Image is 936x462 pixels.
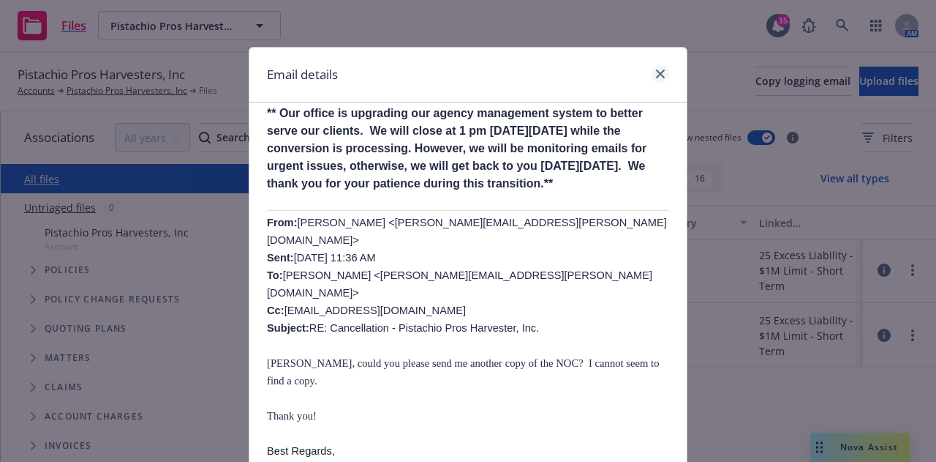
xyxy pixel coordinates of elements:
b: Cc: [267,305,284,316]
h1: Email details [267,65,338,84]
span: ** Our office is upgrading our agency management system to better serve our clients. We will clos... [267,107,646,190]
span: [PERSON_NAME] <[PERSON_NAME][EMAIL_ADDRESS][PERSON_NAME][DOMAIN_NAME]> [DATE] 11:36 AM [PERSON_NA... [267,217,667,334]
span: [PERSON_NAME], could you please send me another copy of the NOC? I cannot seem to find a copy. [267,357,659,387]
b: To: [267,269,283,281]
span: Best Regards, [267,445,335,457]
span: From: [267,217,298,228]
span: Thank you! [267,410,317,422]
b: Sent: [267,252,294,264]
b: Subject: [267,322,309,334]
a: close [652,65,669,83]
